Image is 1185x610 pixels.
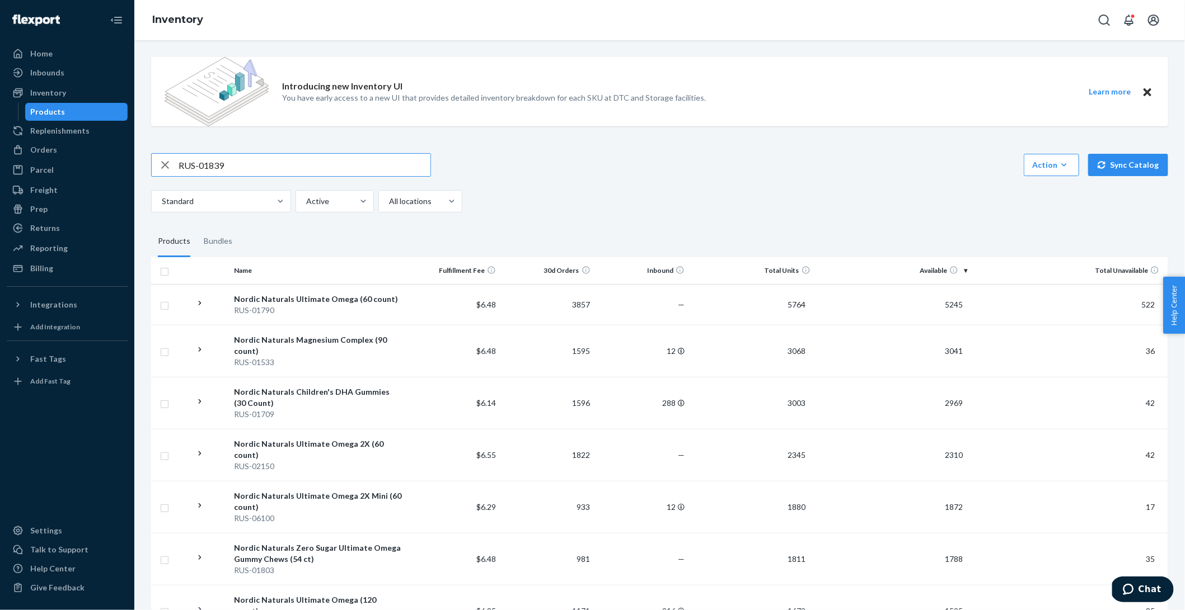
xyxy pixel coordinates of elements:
[500,533,594,585] td: 981
[234,461,402,472] div: RUS-02150
[1118,9,1140,31] button: Open notifications
[7,45,128,63] a: Home
[234,513,402,524] div: RUS-06100
[1142,9,1165,31] button: Open account menu
[234,438,402,461] div: Nordic Naturals Ultimate Omega 2X (60 count)
[7,259,128,277] a: Billing
[1137,300,1159,309] span: 522
[12,15,60,26] img: Flexport logo
[7,64,128,82] a: Inbounds
[500,284,594,325] td: 3857
[7,161,128,179] a: Parcel
[7,350,128,368] button: Fast Tags
[30,243,68,254] div: Reporting
[7,219,128,237] a: Returns
[595,257,689,284] th: Inbound
[282,92,706,103] p: You have early access to a new UI that provides detailed inventory breakdown for each SKU at DTC ...
[1141,554,1159,564] span: 35
[7,200,128,218] a: Prep
[940,554,967,564] span: 1788
[282,80,402,93] p: Introducing new Inventory UI
[143,4,212,36] ol: breadcrumbs
[784,450,811,460] span: 2345
[1032,159,1071,171] div: Action
[234,386,402,409] div: Nordic Naturals Children's DHA Gummies (30 Count)
[30,204,48,215] div: Prep
[234,334,402,357] div: Nordic Naturals Magnesium Complex (90 count)
[595,377,689,429] td: 288
[406,257,500,284] th: Fulfillment Fee
[165,57,269,126] img: new-reports-banner-icon.82668bd98b6a51aee86340f2a7b77ae3.png
[784,398,811,408] span: 3003
[7,141,128,159] a: Orders
[1140,85,1155,99] button: Close
[7,522,128,540] a: Settings
[30,87,66,98] div: Inventory
[30,299,77,310] div: Integrations
[229,257,406,284] th: Name
[678,300,685,309] span: —
[1141,502,1159,512] span: 17
[689,257,814,284] th: Total Units
[500,257,594,284] th: 30d Orders
[940,502,967,512] span: 1872
[815,257,972,284] th: Available
[940,398,967,408] span: 2969
[25,103,128,121] a: Products
[476,300,496,309] span: $6.48
[7,296,128,314] button: Integrations
[1141,346,1159,356] span: 36
[234,305,402,316] div: RUS-01790
[30,263,53,274] div: Billing
[152,13,203,26] a: Inventory
[784,554,811,564] span: 1811
[161,196,162,207] input: Standard
[30,164,54,176] div: Parcel
[500,377,594,429] td: 1596
[1088,154,1168,176] button: Sync Catalog
[234,357,402,368] div: RUS-01533
[234,542,402,565] div: Nordic Naturals Zero Sugar Ultimate Omega Gummy Chews (54 ct)
[234,490,402,513] div: Nordic Naturals Ultimate Omega 2X Mini (60 count)
[234,565,402,576] div: RUS-01803
[7,239,128,257] a: Reporting
[1024,154,1079,176] button: Action
[1093,9,1116,31] button: Open Search Box
[972,257,1168,284] th: Total Unavailable
[30,144,57,155] div: Orders
[7,318,128,336] a: Add Integration
[30,223,60,234] div: Returns
[7,541,128,559] button: Talk to Support
[940,346,967,356] span: 3041
[7,560,128,578] a: Help Center
[7,372,128,390] a: Add Fast Tag
[30,582,85,593] div: Give Feedback
[940,300,967,309] span: 5245
[476,554,496,564] span: $6.48
[30,376,71,386] div: Add Fast Tag
[500,481,594,533] td: 933
[7,579,128,597] button: Give Feedback
[30,322,80,332] div: Add Integration
[1163,277,1185,334] button: Help Center
[784,502,811,512] span: 1880
[1141,450,1159,460] span: 42
[30,563,76,574] div: Help Center
[7,122,128,140] a: Replenishments
[476,346,496,356] span: $6.48
[105,9,128,31] button: Close Navigation
[784,346,811,356] span: 3068
[204,226,232,257] div: Bundles
[305,196,306,207] input: Active
[595,481,689,533] td: 12
[500,429,594,481] td: 1822
[30,544,88,555] div: Talk to Support
[30,353,66,365] div: Fast Tags
[30,525,62,536] div: Settings
[940,450,967,460] span: 2310
[179,154,430,176] input: Search inventory by name or sku
[30,185,58,196] div: Freight
[158,226,190,257] div: Products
